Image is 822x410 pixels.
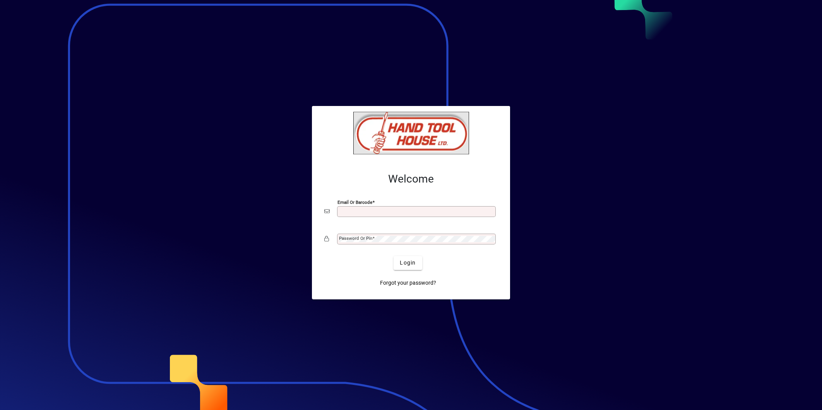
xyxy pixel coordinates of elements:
button: Login [394,256,422,270]
mat-label: Email or Barcode [337,199,372,205]
h2: Welcome [324,173,498,186]
mat-label: Password or Pin [339,236,372,241]
span: Forgot your password? [380,279,436,287]
a: Forgot your password? [377,276,439,290]
span: Login [400,259,416,267]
